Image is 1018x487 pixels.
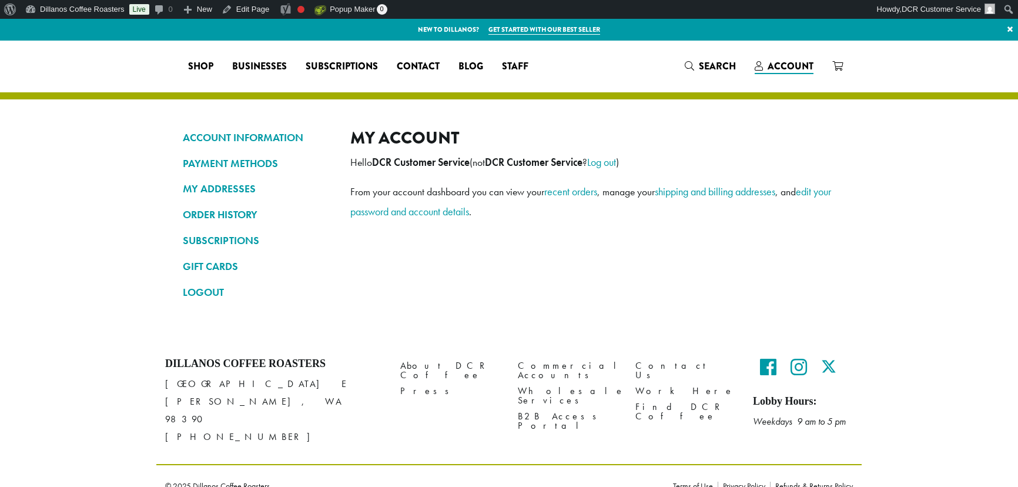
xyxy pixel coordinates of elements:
a: Search [675,56,745,76]
strong: DCR Customer Service [485,156,582,169]
span: Shop [188,59,213,74]
a: recent orders [544,185,597,198]
strong: DCR Customer Service [372,156,470,169]
span: Subscriptions [306,59,378,74]
a: Live [129,4,149,15]
a: Staff [493,57,538,76]
a: Work Here [635,383,735,399]
a: B2B Access Portal [518,409,618,434]
nav: Account pages [183,128,333,312]
span: DCR Customer Service [902,5,981,14]
a: Log out [587,155,616,169]
p: From your account dashboard you can view your , manage your , and . [350,182,835,222]
a: PAYMENT METHODS [183,154,333,174]
a: About DCR Coffee [400,358,500,383]
span: Blog [458,59,483,74]
a: ACCOUNT INFORMATION [183,128,333,148]
p: [GEOGRAPHIC_DATA] E [PERSON_NAME], WA 98390 [PHONE_NUMBER] [165,375,383,446]
span: Staff [502,59,528,74]
a: Wholesale Services [518,383,618,409]
h5: Lobby Hours: [753,395,853,408]
h2: My account [350,128,835,148]
span: Businesses [232,59,287,74]
a: Shop [179,57,223,76]
p: Hello (not ? ) [350,152,835,172]
a: Contact Us [635,358,735,383]
span: Account [768,59,813,73]
a: ORDER HISTORY [183,205,333,225]
a: Press [400,383,500,399]
a: Find DCR Coffee [635,399,735,425]
h4: Dillanos Coffee Roasters [165,358,383,371]
a: × [1002,19,1018,40]
a: LOGOUT [183,282,333,302]
a: SUBSCRIPTIONS [183,231,333,251]
div: Focus keyphrase not set [297,6,304,13]
a: GIFT CARDS [183,256,333,276]
a: shipping and billing addresses [655,185,775,198]
a: Get started with our best seller [488,25,600,35]
span: Search [699,59,736,73]
a: Commercial Accounts [518,358,618,383]
span: 0 [377,4,387,15]
em: Weekdays 9 am to 5 pm [753,415,846,428]
span: Contact [397,59,440,74]
a: MY ADDRESSES [183,179,333,199]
